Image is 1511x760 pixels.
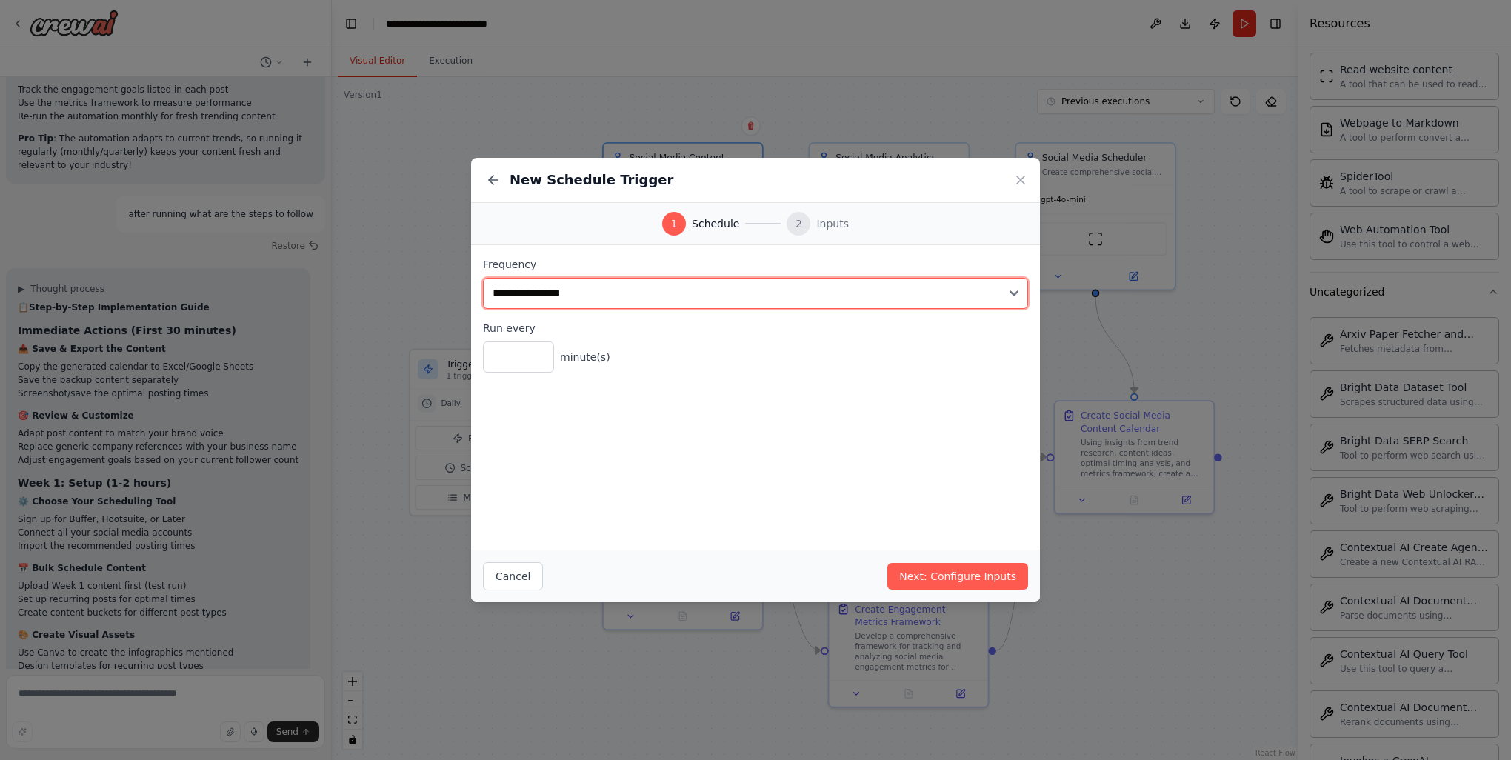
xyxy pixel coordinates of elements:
[816,216,849,231] span: Inputs
[887,563,1028,590] button: Next: Configure Inputs
[560,350,610,364] span: minute(s)
[662,212,686,236] div: 1
[483,562,543,590] button: Cancel
[692,216,739,231] span: Schedule
[483,321,1028,336] label: Run every
[510,170,673,190] h2: New Schedule Trigger
[787,212,810,236] div: 2
[483,257,1028,272] label: Frequency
